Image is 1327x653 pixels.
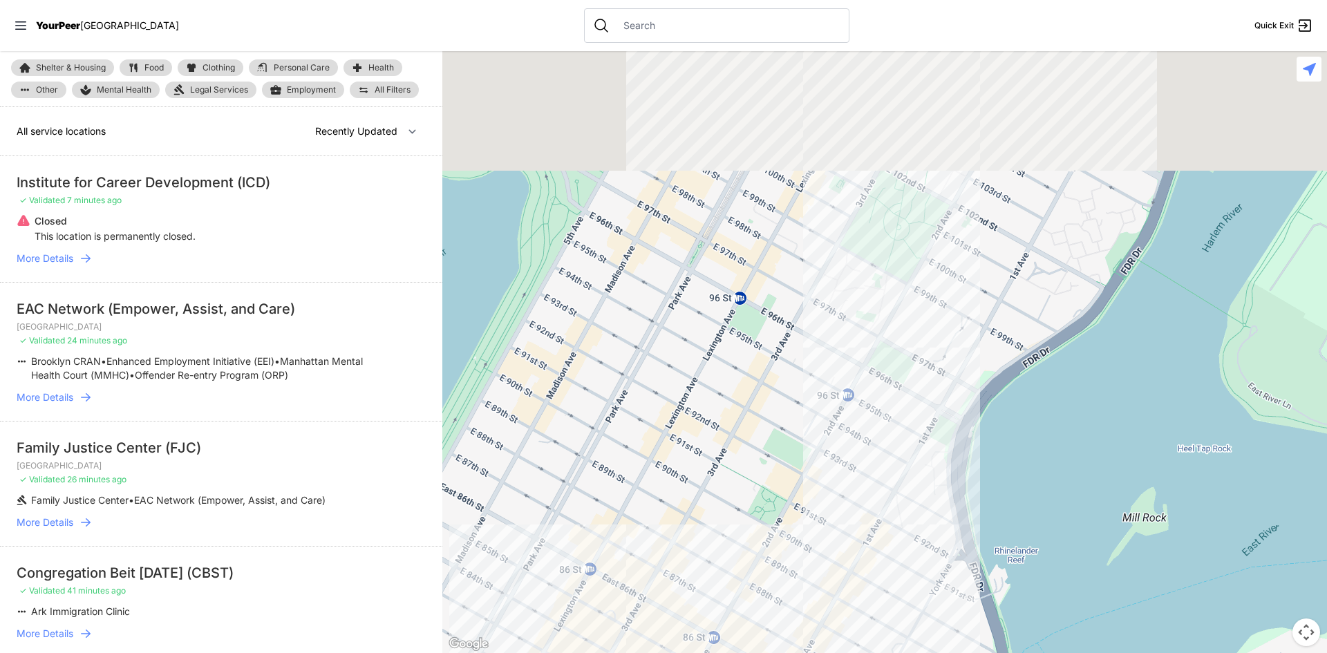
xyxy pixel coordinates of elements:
[17,515,73,529] span: More Details
[120,59,172,76] a: Food
[368,64,394,72] span: Health
[36,19,80,31] span: YourPeer
[274,355,280,367] span: •
[67,195,122,205] span: 7 minutes ago
[101,355,106,367] span: •
[17,627,426,641] a: More Details
[36,86,58,94] span: Other
[106,355,274,367] span: Enhanced Employment Initiative (EEI)
[190,84,248,95] span: Legal Services
[129,369,135,381] span: •
[17,627,73,641] span: More Details
[67,335,127,346] span: 24 minutes ago
[31,494,129,506] span: Family Justice Center
[144,64,164,72] span: Food
[19,585,65,596] span: ✓ Validated
[36,64,106,72] span: Shelter & Housing
[17,252,426,265] a: More Details
[615,19,840,32] input: Search
[19,195,65,205] span: ✓ Validated
[249,59,338,76] a: Personal Care
[72,82,160,98] a: Mental Health
[17,252,73,265] span: More Details
[67,585,126,596] span: 41 minutes ago
[19,474,65,484] span: ✓ Validated
[17,173,426,192] div: Institute for Career Development (ICD)
[17,438,426,457] div: Family Justice Center (FJC)
[1292,618,1320,646] button: Map camera controls
[446,635,491,653] img: Google
[1254,17,1313,34] a: Quick Exit
[203,64,235,72] span: Clothing
[17,299,426,319] div: EAC Network (Empower, Assist, and Care)
[11,82,66,98] a: Other
[17,515,426,529] a: More Details
[262,82,344,98] a: Employment
[35,229,196,243] p: This location is permanently closed.
[129,494,134,506] span: •
[97,84,151,95] span: Mental Health
[17,390,426,404] a: More Details
[165,82,256,98] a: Legal Services
[178,59,243,76] a: Clothing
[446,635,491,653] a: Open this area in Google Maps (opens a new window)
[67,474,126,484] span: 26 minutes ago
[36,21,179,30] a: YourPeer[GEOGRAPHIC_DATA]
[350,82,419,98] a: All Filters
[35,214,196,228] p: Closed
[11,59,114,76] a: Shelter & Housing
[80,19,179,31] span: [GEOGRAPHIC_DATA]
[274,64,330,72] span: Personal Care
[17,460,426,471] p: [GEOGRAPHIC_DATA]
[19,335,65,346] span: ✓ Validated
[343,59,402,76] a: Health
[31,605,130,617] span: Ark Immigration Clinic
[134,494,326,506] span: EAC Network (Empower, Assist, and Care)
[17,321,426,332] p: [GEOGRAPHIC_DATA]
[375,86,411,94] span: All Filters
[31,355,101,367] span: Brooklyn CRAN
[135,369,288,381] span: Offender Re-entry Program (ORP)
[17,563,426,583] div: Congregation Beit [DATE] (CBST)
[17,125,106,137] span: All service locations
[287,84,336,95] span: Employment
[1254,20,1294,31] span: Quick Exit
[17,390,73,404] span: More Details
